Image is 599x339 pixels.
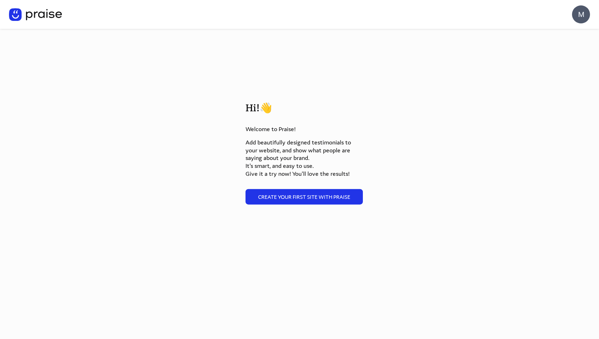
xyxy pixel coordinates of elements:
[26,8,62,21] img: logo-type
[246,101,353,113] div: Hi!
[9,8,22,21] img: logo
[246,139,353,178] span: Add beautifully designed testimonials to your website, and show what people are saying about your...
[246,125,296,133] span: Welcome to Praise!
[246,189,363,205] button: Create your first site with Praise
[260,101,272,113] span: hand icon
